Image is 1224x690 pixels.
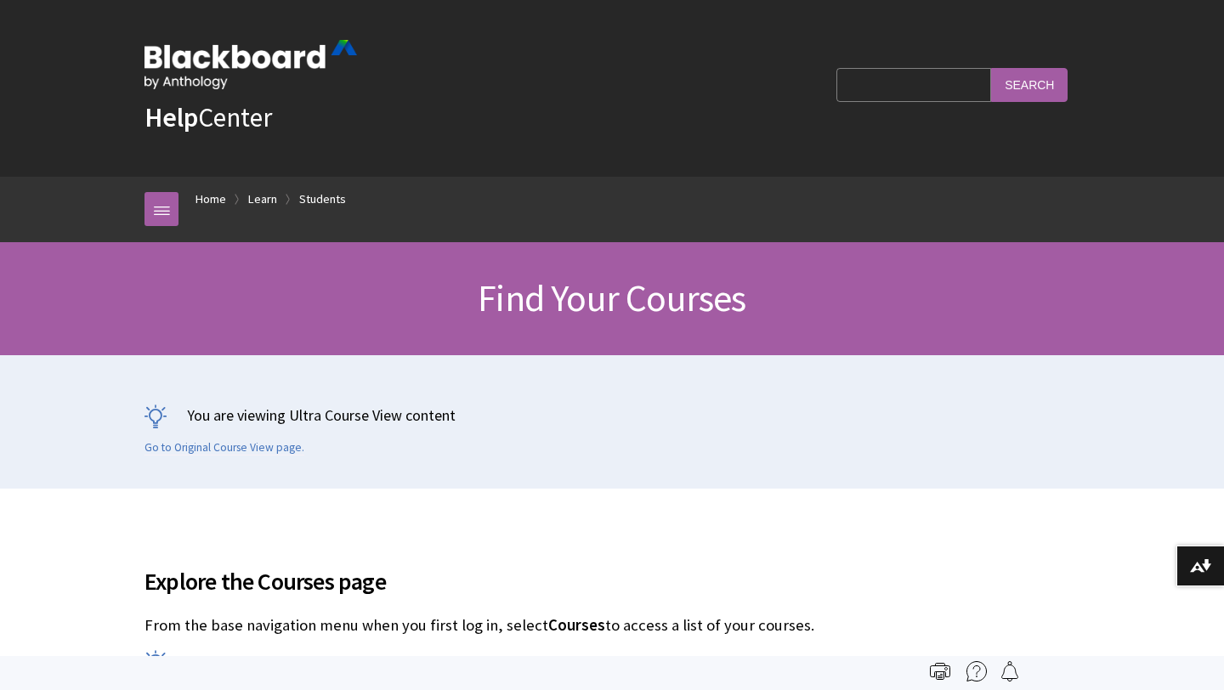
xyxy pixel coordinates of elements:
a: Learn [248,189,277,210]
img: Print [930,661,950,682]
img: More help [966,661,987,682]
img: Follow this page [1000,661,1020,682]
a: Students [299,189,346,210]
strong: Help [144,100,198,134]
a: Home [195,189,226,210]
img: Blackboard by Anthology [144,40,357,89]
p: Your institution controls the page you land on after you log in. You can't hide course cards, but... [144,653,1079,671]
p: You are viewing Ultra Course View content [144,404,1079,426]
a: HelpCenter [144,100,272,134]
span: Explore the Courses page [144,563,1079,599]
a: Go to Original Course View page. [144,440,304,455]
p: From the base navigation menu when you first log in, select to access a list of your courses. [144,614,1079,636]
span: Courses [548,615,605,635]
span: Find Your Courses [478,274,745,321]
input: Search [991,68,1068,101]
